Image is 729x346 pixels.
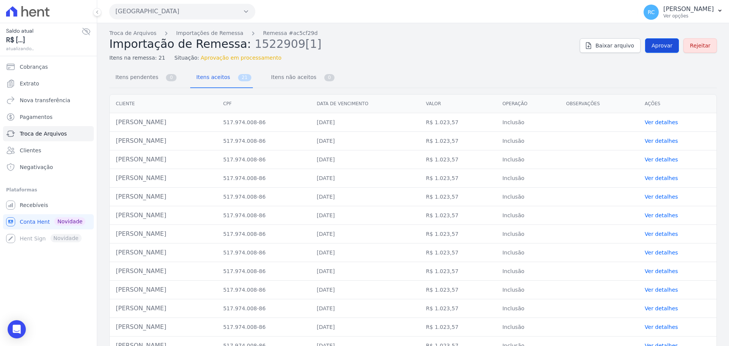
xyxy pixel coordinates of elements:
td: Inclusão [496,262,560,281]
a: Negativação [3,160,94,175]
td: 517.974.008-86 [217,113,311,132]
td: R$ 1.023,57 [420,132,496,150]
a: Ver detalhes [645,194,678,200]
span: Itens pendentes [111,70,160,85]
td: [DATE] [311,262,420,281]
td: 517.974.008-86 [217,188,311,206]
p: Ver opções [663,13,714,19]
span: Cobranças [20,63,48,71]
td: 517.974.008-86 [217,299,311,318]
td: R$ 1.023,57 [420,299,496,318]
td: 517.974.008-86 [217,132,311,150]
td: [DATE] [311,318,420,337]
th: CPF [217,95,311,113]
td: Inclusão [496,243,560,262]
a: Ver detalhes [645,268,678,274]
a: Ver detalhes [645,287,678,293]
a: Ver detalhes [645,305,678,311]
td: R$ 1.023,57 [420,225,496,243]
a: Conta Hent Novidade [3,214,94,229]
th: Cliente [110,95,217,113]
span: Baixar arquivo [595,42,634,49]
a: Rejeitar [683,38,717,53]
a: Ver detalhes [645,175,678,181]
a: Cobranças [3,59,94,74]
a: Troca de Arquivos [3,126,94,141]
td: [PERSON_NAME] [110,318,217,337]
span: 1522909[1] [255,36,322,51]
a: Ver detalhes [645,119,678,125]
a: Remessa #ac5cf29d [263,29,318,37]
span: Saldo atual [6,27,82,35]
span: RC [648,9,655,15]
td: [PERSON_NAME] [110,188,217,206]
td: [DATE] [311,113,420,132]
td: [PERSON_NAME] [110,299,217,318]
span: Aprovar [652,42,672,49]
td: Inclusão [496,113,560,132]
td: [PERSON_NAME] [110,150,217,169]
td: [PERSON_NAME] [110,132,217,150]
td: Inclusão [496,225,560,243]
td: R$ 1.023,57 [420,206,496,225]
td: 517.974.008-86 [217,262,311,281]
button: [GEOGRAPHIC_DATA] [109,4,255,19]
td: 517.974.008-86 [217,169,311,188]
span: R$ [...] [6,35,82,45]
p: [PERSON_NAME] [663,5,714,13]
span: Itens aceitos [192,70,232,85]
a: Importações de Remessa [176,29,243,37]
a: Itens aceitos 21 [190,68,253,88]
td: [DATE] [311,281,420,299]
span: Importação de Remessa: [109,37,251,51]
td: [DATE] [311,243,420,262]
span: Itens não aceitos [267,70,318,85]
a: Recebíveis [3,197,94,213]
td: R$ 1.023,57 [420,188,496,206]
td: [PERSON_NAME] [110,243,217,262]
a: Baixar arquivo [580,38,641,53]
nav: Breadcrumb [109,29,574,37]
th: Observações [560,95,639,113]
td: R$ 1.023,57 [420,281,496,299]
td: Inclusão [496,188,560,206]
a: Ver detalhes [645,138,678,144]
span: 21 [238,74,251,81]
span: 0 [324,74,335,81]
a: Nova transferência [3,93,94,108]
span: Itens na remessa: 21 [109,54,165,62]
a: Ver detalhes [645,250,678,256]
span: Negativação [20,163,53,171]
td: Inclusão [496,299,560,318]
span: Extrato [20,80,39,87]
td: R$ 1.023,57 [420,262,496,281]
td: Inclusão [496,150,560,169]
a: Ver detalhes [645,324,678,330]
a: Aprovar [645,38,679,53]
td: [PERSON_NAME] [110,225,217,243]
th: Ações [639,95,716,113]
td: Inclusão [496,318,560,337]
a: Clientes [3,143,94,158]
span: Troca de Arquivos [20,130,67,137]
span: Rejeitar [690,42,710,49]
td: [DATE] [311,299,420,318]
a: Itens não aceitos 0 [265,68,336,88]
td: [PERSON_NAME] [110,113,217,132]
span: Recebíveis [20,201,48,209]
td: [DATE] [311,206,420,225]
td: [DATE] [311,169,420,188]
a: Extrato [3,76,94,91]
td: [PERSON_NAME] [110,206,217,225]
td: 517.974.008-86 [217,206,311,225]
a: Itens pendentes 0 [109,68,178,88]
span: Clientes [20,147,41,154]
a: Ver detalhes [645,212,678,218]
td: Inclusão [496,132,560,150]
td: [DATE] [311,188,420,206]
td: Inclusão [496,206,560,225]
td: [DATE] [311,150,420,169]
span: 0 [166,74,177,81]
a: Ver detalhes [645,156,678,163]
span: Nova transferência [20,96,70,104]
